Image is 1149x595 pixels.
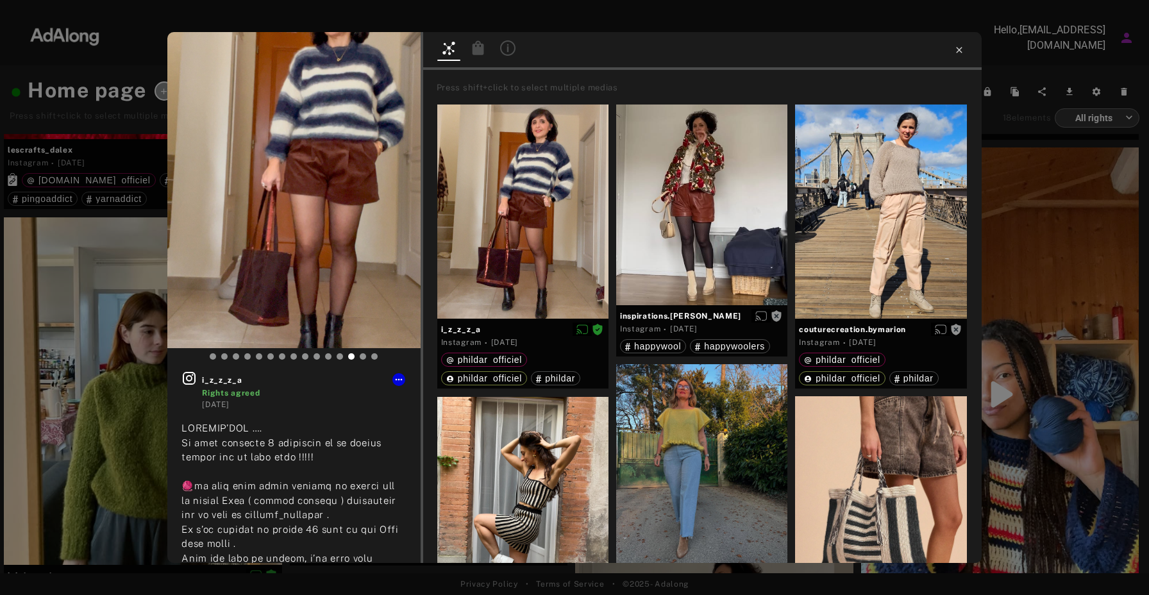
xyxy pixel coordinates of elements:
[634,341,681,351] span: happywool
[695,342,765,351] div: happywoolers
[894,374,934,383] div: phildar
[620,310,784,322] span: inspirations.[PERSON_NAME]
[202,389,260,398] span: Rights agreed
[441,337,482,348] div: Instagram
[950,324,962,333] span: Rights not requested
[843,338,846,348] span: ·
[799,337,839,348] div: Instagram
[931,323,950,336] button: Enable diffusion on this media
[536,374,575,383] div: phildar
[446,355,522,364] div: phildar_officiel
[446,374,522,383] div: phildar_officiel
[804,355,880,364] div: phildar_officiel
[704,341,765,351] span: happywoolers
[437,81,977,94] div: Press shift+click to select multiple medias
[167,32,420,348] img: INS_DD4ZqxEMzzR_7
[771,311,782,320] span: Rights not requested
[485,338,488,348] span: ·
[573,323,592,336] button: Disable diffusion on this media
[670,324,697,333] time: 2024-12-22T13:21:30.000Z
[458,373,522,383] span: phildar_officiel
[849,338,876,347] time: 2025-04-11T16:53:02.000Z
[625,342,681,351] div: happywool
[458,355,522,365] span: phildar_officiel
[545,373,575,383] span: phildar
[799,324,962,335] span: couturecreation.bymarion
[592,324,603,333] span: Rights agreed
[903,373,934,383] span: phildar
[441,324,605,335] span: i_z_z_z_a
[620,323,660,335] div: Instagram
[751,309,771,323] button: Enable diffusion on this media
[491,338,518,347] time: 2024-12-22T12:50:38.000Z
[816,373,880,383] span: phildar_officiel
[1085,533,1149,595] iframe: Chat Widget
[664,324,667,335] span: ·
[202,374,406,386] span: i_z_z_z_a
[202,400,229,409] time: 2024-12-22T12:50:38.000Z
[804,374,880,383] div: phildar_officiel
[1085,533,1149,595] div: Widget de chat
[816,355,880,365] span: phildar_officiel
